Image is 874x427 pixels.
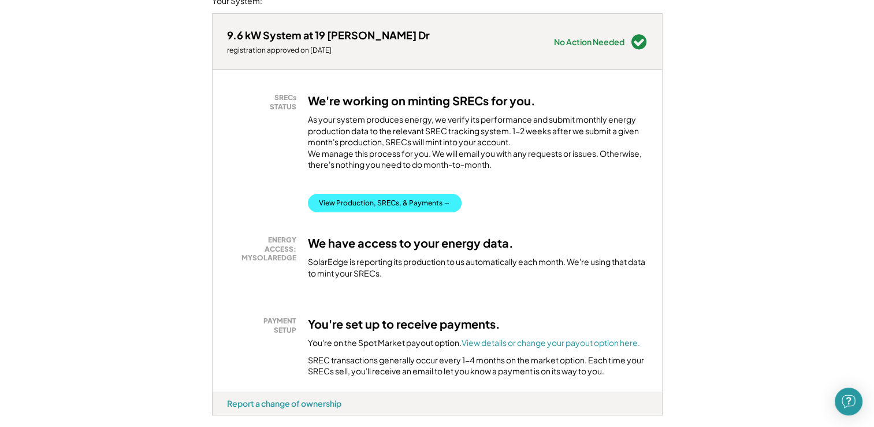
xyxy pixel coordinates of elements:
[835,388,862,415] div: Open Intercom Messenger
[462,337,640,348] a: View details or change your payout option here.
[308,194,462,212] button: View Production, SRECs, & Payments →
[308,355,648,377] div: SREC transactions generally occur every 1-4 months on the market option. Each time your SRECs sel...
[233,316,296,334] div: PAYMENT SETUP
[308,316,500,332] h3: You're set up to receive payments.
[308,235,514,251] h3: We have access to your energy data.
[227,46,430,55] div: registration approved on [DATE]
[227,28,430,42] div: 9.6 kW System at 19 [PERSON_NAME] Dr
[554,38,624,46] div: No Action Needed
[212,415,254,420] div: dx2o8rug - VA Distributed
[308,93,535,108] h3: We're working on minting SRECs for you.
[227,398,341,408] div: Report a change of ownership
[308,337,640,349] div: You're on the Spot Market payout option.
[308,256,648,279] div: SolarEdge is reporting its production to us automatically each month. We're using that data to mi...
[233,93,296,111] div: SRECs STATUS
[233,235,296,263] div: ENERGY ACCESS: MYSOLAREDGE
[308,114,648,176] div: As your system produces energy, we verify its performance and submit monthly energy production da...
